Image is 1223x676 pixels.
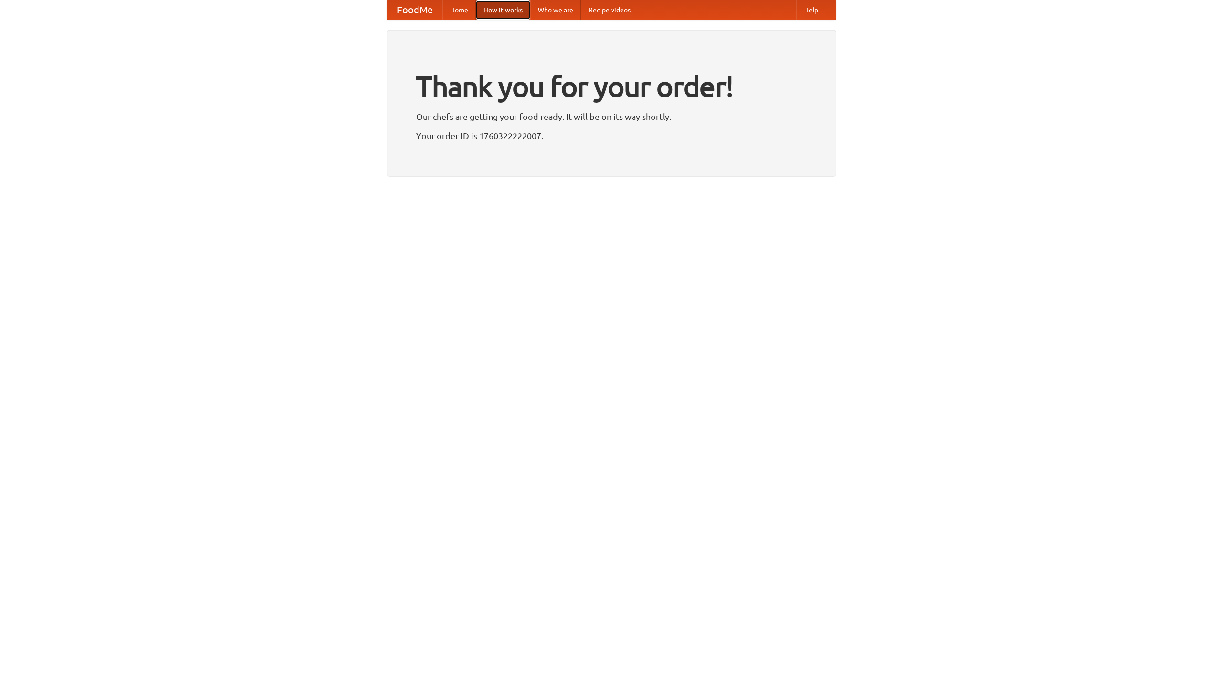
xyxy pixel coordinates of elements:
[387,0,442,20] a: FoodMe
[416,109,807,124] p: Our chefs are getting your food ready. It will be on its way shortly.
[530,0,581,20] a: Who we are
[581,0,638,20] a: Recipe videos
[416,129,807,143] p: Your order ID is 1760322222007.
[442,0,476,20] a: Home
[476,0,530,20] a: How it works
[796,0,826,20] a: Help
[416,64,807,109] h1: Thank you for your order!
